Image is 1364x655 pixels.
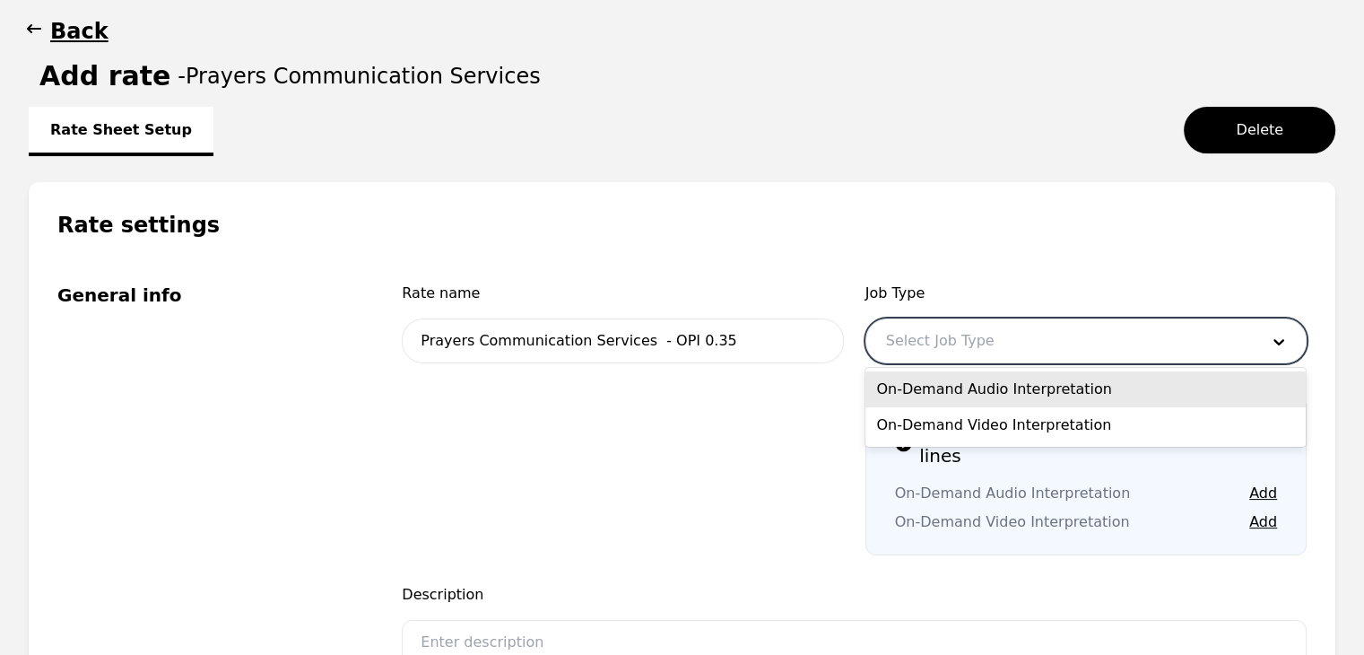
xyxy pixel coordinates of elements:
h1: Rate settings [29,182,1335,240]
button: Add [1249,511,1277,533]
legend: General info [57,283,359,308]
span: Rate name [402,283,843,304]
span: - Prayers Communication Services [178,62,540,91]
h1: Back [50,17,109,46]
div: On-Demand Audio Interpretation [865,371,1306,407]
button: Back [29,17,109,46]
h1: Add rate [39,60,170,92]
span: Description [402,584,1307,606]
button: Add [1249,483,1277,504]
button: Delete [1184,107,1335,153]
div: On-Demand Video Interpretation [895,511,1130,533]
input: Rate name [402,319,843,363]
div: On-Demand Audio Interpretation [895,483,1131,504]
div: On-Demand Video Interpretation [865,407,1306,443]
span: Job Type [865,283,1307,304]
